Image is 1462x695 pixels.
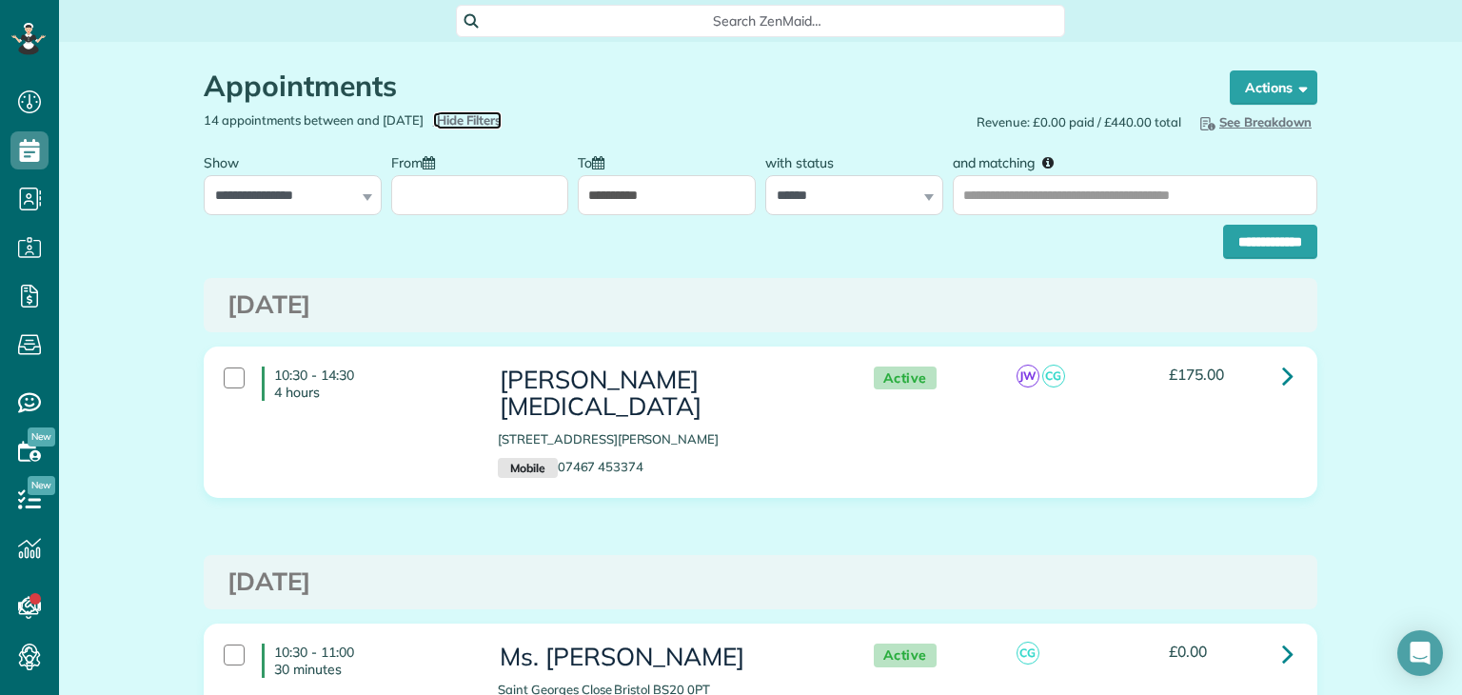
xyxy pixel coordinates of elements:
h4: 10:30 - 11:00 [262,644,469,678]
div: Open Intercom Messenger [1397,630,1443,676]
span: New [28,476,55,495]
label: and matching [953,144,1068,179]
span: Active [874,367,937,390]
span: CG [1017,642,1039,665]
span: Active [874,644,937,667]
h1: Appointments [204,70,1194,102]
p: [STREET_ADDRESS][PERSON_NAME] [498,430,835,448]
label: From [391,144,445,179]
a: Hide Filters [433,112,503,128]
label: To [578,144,614,179]
button: Actions [1230,70,1317,105]
a: Mobile07467 453374 [498,459,643,474]
span: £0.00 [1169,642,1207,661]
button: See Breakdown [1191,111,1317,132]
small: Mobile [498,458,557,479]
p: 4 hours [274,384,469,401]
h4: 10:30 - 14:30 [262,367,469,401]
p: 30 minutes [274,661,469,678]
span: New [28,427,55,447]
span: See Breakdown [1196,114,1312,129]
span: JW [1017,365,1039,387]
span: CG [1042,365,1065,387]
span: £175.00 [1169,365,1224,384]
span: Hide Filters [437,111,503,129]
h3: [PERSON_NAME][MEDICAL_DATA] [498,367,835,421]
h3: Ms. [PERSON_NAME] [498,644,835,671]
span: Revenue: £0.00 paid / £440.00 total [977,113,1181,131]
div: 14 appointments between and [DATE] [189,111,761,129]
h3: [DATE] [227,291,1294,319]
h3: [DATE] [227,568,1294,596]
